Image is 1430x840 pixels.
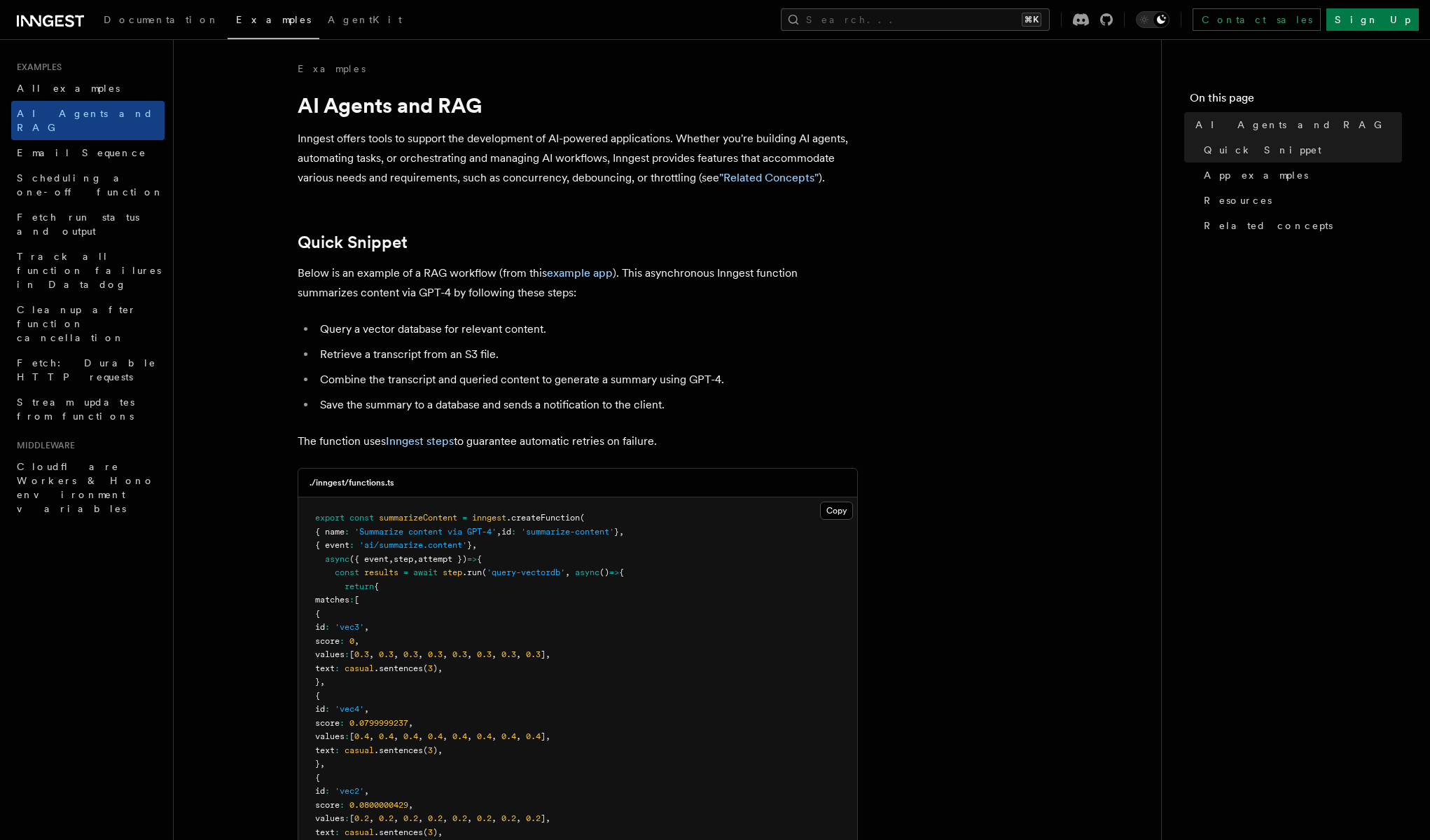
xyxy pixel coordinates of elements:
span: matches [315,595,349,605]
span: : [345,527,349,537]
span: id [501,527,511,537]
span: score [315,718,340,728]
span: ( [482,567,487,577]
span: , [516,731,521,741]
span: 3 [428,663,433,673]
span: ] [541,813,546,823]
span: : [325,704,330,714]
span: : [345,649,349,659]
span: 0.3 [403,649,418,659]
a: "Related Concepts" [719,171,819,184]
span: Cloudflare Workers & Hono environment variables [17,461,155,514]
span: , [438,827,443,837]
span: 0.2 [354,813,369,823]
span: 'ai/summarize.content' [359,540,467,550]
span: id [315,622,325,632]
span: , [364,622,369,632]
span: , [364,786,369,796]
span: : [335,827,340,837]
span: , [546,649,550,659]
span: : [340,636,345,646]
span: () [599,567,609,577]
span: : [349,595,354,605]
span: 'vec4' [335,704,364,714]
span: } [467,540,472,550]
span: ( [423,827,428,837]
span: Email Sequence [17,147,146,158]
span: { [315,691,320,701]
span: { [315,609,320,619]
span: step [443,567,462,577]
span: , [354,636,359,646]
span: { event [315,540,349,550]
span: 0.3 [379,649,394,659]
span: , [408,800,413,810]
span: { [477,554,482,564]
a: Sign Up [1326,8,1419,31]
a: Fetch: Durable HTTP requests [11,350,165,390]
span: .run [462,567,482,577]
a: Examples [228,4,319,39]
span: : [345,731,349,741]
button: Copy [820,502,853,520]
span: { [374,581,379,591]
span: summarizeContent [379,513,457,523]
span: , [492,649,497,659]
span: [ [349,649,354,659]
li: Query a vector database for relevant content. [316,319,858,339]
span: , [389,554,394,564]
span: Cleanup after function cancellation [17,304,137,343]
h4: On this page [1190,90,1402,112]
span: , [369,813,374,823]
span: 0.3 [354,649,369,659]
span: Documentation [104,14,219,25]
a: Stream updates from functions [11,390,165,429]
span: 0.3 [477,649,492,659]
span: : [335,745,340,755]
span: , [492,813,497,823]
a: App examples [1198,163,1402,188]
span: text [315,827,335,837]
span: Examples [236,14,311,25]
span: Middleware [11,440,75,451]
span: 'vec3' [335,622,364,632]
span: 0.3 [428,649,443,659]
span: score [315,800,340,810]
p: Below is an example of a RAG workflow (from this ). This asynchronous Inngest function summarizes... [298,263,858,303]
span: .createFunction [506,513,580,523]
a: Cloudflare Workers & Hono environment variables [11,454,165,521]
span: 0.3 [526,649,541,659]
button: Toggle dark mode [1136,11,1169,28]
span: 0.2 [477,813,492,823]
span: inngest [472,513,506,523]
span: 0.4 [452,731,467,741]
span: 0.2 [379,813,394,823]
span: , [418,813,423,823]
span: , [418,731,423,741]
a: Scheduling a one-off function [11,165,165,205]
a: Quick Snippet [298,233,408,252]
li: Save the summary to a database and sends a notification to the client. [316,395,858,415]
span: , [364,704,369,714]
span: App examples [1204,168,1308,182]
span: , [565,567,570,577]
span: , [394,813,398,823]
span: ( [423,663,428,673]
span: , [467,649,472,659]
span: , [472,540,477,550]
span: 0.3 [452,649,467,659]
span: [ [349,813,354,823]
span: export [315,513,345,523]
a: Cleanup after function cancellation [11,297,165,350]
a: Contact sales [1193,8,1321,31]
span: Examples [11,62,62,73]
span: values [315,813,345,823]
span: : [335,663,340,673]
span: const [335,567,359,577]
span: step [394,554,413,564]
span: await [413,567,438,577]
li: Combine the transcript and queried content to generate a summary using GPT-4. [316,370,858,390]
span: values [315,731,345,741]
span: AI Agents and RAG [1195,118,1389,132]
span: => [609,567,619,577]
